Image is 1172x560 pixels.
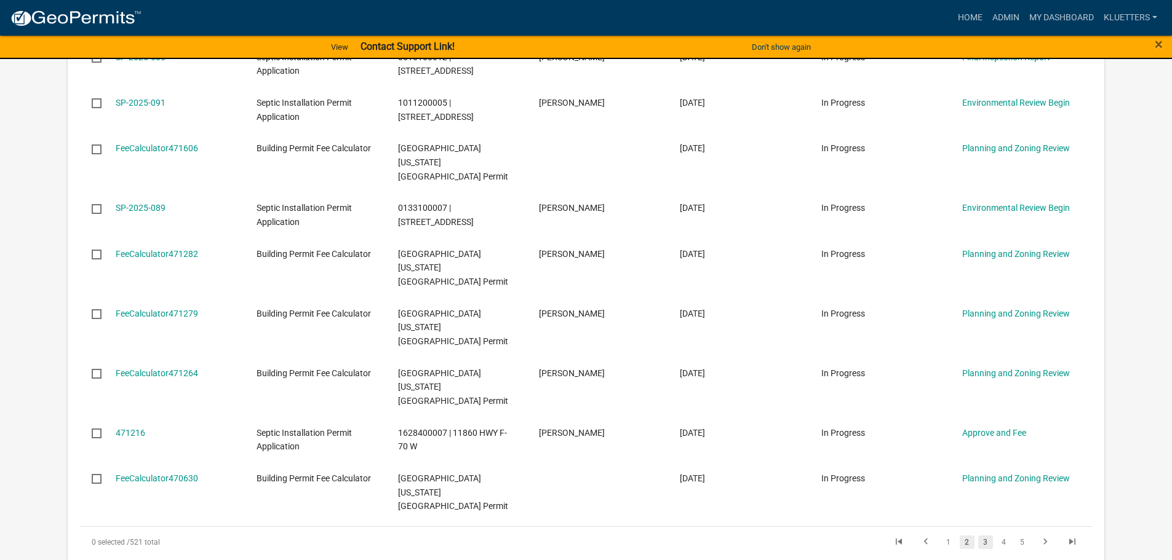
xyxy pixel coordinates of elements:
span: In Progress [821,473,865,483]
span: Brian Olson [539,98,605,108]
span: 1628400007 | 11860 HWY F-70 W [398,428,507,452]
a: FeeCalculator471279 [116,309,198,318]
div: 521 total [80,527,480,558]
span: Amber Countryman [539,203,605,213]
a: View [326,37,353,57]
a: Final Inspection Report [962,52,1050,62]
span: Jasper County Iowa Building Permit [398,368,508,406]
li: page 2 [958,532,976,553]
a: My Dashboard [1024,6,1099,30]
span: Building Permit Fee Calculator [257,473,371,483]
span: Building Permit Fee Calculator [257,309,371,318]
a: Planning and Zoning Review [962,309,1070,318]
a: kluetters [1099,6,1162,30]
a: Planning and Zoning Review [962,473,1070,483]
a: SP-2025-089 [116,203,165,213]
span: 0 selected / [92,538,130,546]
a: 1 [941,535,956,549]
span: Amber Countryman [539,309,605,318]
a: go to last page [1061,535,1084,549]
a: Planning and Zoning Review [962,249,1070,259]
a: 3 [978,535,993,549]
a: Home [953,6,987,30]
span: Jasper County Iowa Building Permit [398,473,508,511]
span: In Progress [821,249,865,259]
strong: Contact Support Link! [361,41,455,52]
span: In Progress [821,143,865,153]
span: In Progress [821,368,865,378]
span: Jasper County Iowa Building Permit [398,249,508,287]
span: Septic Installation Permit Application [257,428,352,452]
span: 0133100007 | 13150 N 71ST AVE W [398,203,474,227]
span: 08/29/2025 [680,203,705,213]
span: Brett Jennings [539,368,605,378]
span: 08/28/2025 [680,473,705,483]
span: Amber Countryman [539,249,605,259]
button: Close [1155,37,1163,52]
a: 5 [1015,535,1030,549]
span: 09/01/2025 [680,98,705,108]
a: FeeCalculator471282 [116,249,198,259]
span: × [1155,36,1163,53]
a: 2 [960,535,975,549]
span: Dean Van Ryswyk [539,52,605,62]
a: Approve and Fee [962,428,1026,438]
a: Environmental Review Begin [962,98,1070,108]
span: 08/29/2025 [680,249,705,259]
span: 09/02/2025 [680,52,705,62]
a: FeeCalculator471264 [116,368,198,378]
a: Admin [987,6,1024,30]
a: SP-2025-091 [116,98,165,108]
span: 08/29/2025 [680,368,705,378]
a: go to first page [887,535,911,549]
span: Septic Installation Permit Application [257,98,352,122]
a: Planning and Zoning Review [962,143,1070,153]
span: 08/29/2025 [680,309,705,318]
span: Erica Ricks [539,428,605,438]
span: 08/31/2025 [680,143,705,153]
span: Septic Installation Permit Application [257,203,352,227]
span: In Progress [821,52,865,62]
li: page 5 [1013,532,1032,553]
span: Jasper County Iowa Building Permit [398,143,508,181]
button: Don't show again [747,37,816,57]
li: page 1 [939,532,958,553]
a: 471216 [116,428,145,438]
a: Environmental Review Begin [962,203,1070,213]
span: 08/29/2025 [680,428,705,438]
a: 4 [997,535,1011,549]
span: In Progress [821,203,865,213]
span: In Progress [821,309,865,318]
span: Building Permit Fee Calculator [257,368,371,378]
a: Planning and Zoning Review [962,368,1070,378]
li: page 3 [976,532,995,553]
li: page 4 [995,532,1013,553]
a: go to previous page [914,535,938,549]
a: SP-2025-088 [116,52,165,62]
a: FeeCalculator471606 [116,143,198,153]
span: 1011200005 | 5809 HWY T-38 N [398,98,474,122]
a: FeeCalculator470630 [116,473,198,483]
a: go to next page [1034,535,1057,549]
span: In Progress [821,428,865,438]
span: In Progress [821,98,865,108]
span: Jasper County Iowa Building Permit [398,309,508,347]
span: Building Permit Fee Calculator [257,249,371,259]
span: Building Permit Fee Calculator [257,143,371,153]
